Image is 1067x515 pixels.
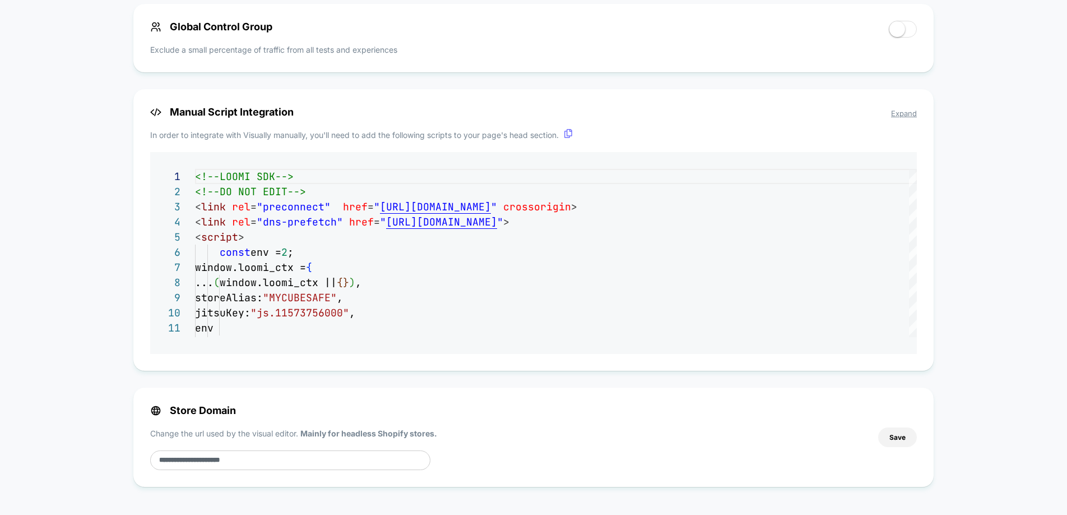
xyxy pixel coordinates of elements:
[891,109,917,118] span: Expand
[150,404,236,416] span: Store Domain
[878,427,917,447] button: Save
[150,427,437,439] p: Change the url used by the visual editor.
[150,106,917,118] span: Manual Script Integration
[150,44,397,56] p: Exclude a small percentage of traffic from all tests and experiences
[150,21,272,33] span: Global Control Group
[150,129,917,141] p: In order to integrate with Visually manually, you'll need to add the following scripts to your pa...
[300,429,437,438] strong: Mainly for headless Shopify stores.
